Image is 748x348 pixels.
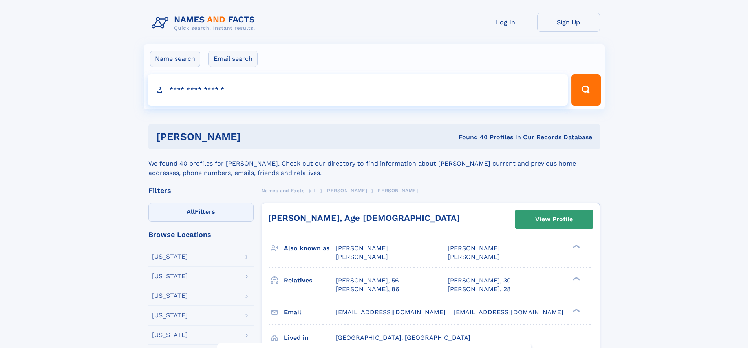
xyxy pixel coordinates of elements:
[571,244,580,249] div: ❯
[284,331,336,344] h3: Lived in
[284,306,336,319] h3: Email
[268,213,460,223] a: [PERSON_NAME], Age [DEMOGRAPHIC_DATA]
[571,276,580,281] div: ❯
[148,203,254,222] label: Filters
[148,74,568,106] input: search input
[571,308,580,313] div: ❯
[313,188,316,193] span: L
[156,132,350,142] h1: [PERSON_NAME]
[537,13,600,32] a: Sign Up
[336,253,388,261] span: [PERSON_NAME]
[448,253,500,261] span: [PERSON_NAME]
[325,188,367,193] span: [PERSON_NAME]
[349,133,592,142] div: Found 40 Profiles In Our Records Database
[571,74,600,106] button: Search Button
[152,312,188,319] div: [US_STATE]
[187,208,195,215] span: All
[148,187,254,194] div: Filters
[454,308,563,316] span: [EMAIL_ADDRESS][DOMAIN_NAME]
[535,210,573,228] div: View Profile
[262,186,305,195] a: Names and Facts
[208,51,258,67] label: Email search
[448,244,500,252] span: [PERSON_NAME]
[148,231,254,238] div: Browse Locations
[336,276,399,285] a: [PERSON_NAME], 56
[325,186,367,195] a: [PERSON_NAME]
[152,293,188,299] div: [US_STATE]
[448,285,511,293] a: [PERSON_NAME], 28
[336,285,399,293] a: [PERSON_NAME], 86
[515,210,593,229] a: View Profile
[336,244,388,252] span: [PERSON_NAME]
[284,242,336,255] h3: Also known as
[376,188,418,193] span: [PERSON_NAME]
[474,13,537,32] a: Log In
[313,186,316,195] a: L
[336,334,470,341] span: [GEOGRAPHIC_DATA], [GEOGRAPHIC_DATA]
[284,274,336,287] h3: Relatives
[150,51,200,67] label: Name search
[152,332,188,338] div: [US_STATE]
[448,276,511,285] a: [PERSON_NAME], 30
[336,308,446,316] span: [EMAIL_ADDRESS][DOMAIN_NAME]
[148,149,600,178] div: We found 40 profiles for [PERSON_NAME]. Check out our directory to find information about [PERSON...
[148,13,262,34] img: Logo Names and Facts
[152,253,188,260] div: [US_STATE]
[152,273,188,279] div: [US_STATE]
